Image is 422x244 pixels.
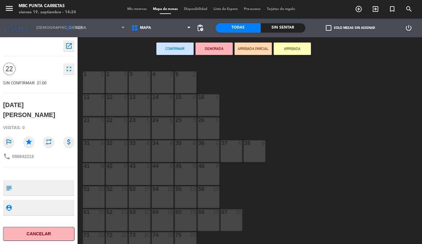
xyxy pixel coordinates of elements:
div: 23 [129,117,130,123]
span: Tarjetas de regalo [264,7,298,11]
div: 10 [121,186,128,192]
i: search [405,5,413,13]
div: 5 [170,117,173,123]
div: 42 [106,163,107,169]
div: 33 [129,140,130,146]
div: 62 [106,209,107,215]
div: MBC Punta Carretas [19,3,76,9]
div: 15 [190,209,196,215]
i: open_in_new [65,42,73,50]
div: 4 [101,94,105,100]
span: Mapa [140,26,151,30]
div: 43 [129,163,130,169]
div: Sin sentar [261,23,306,33]
div: 4 [193,94,196,100]
div: 8 [170,163,173,169]
div: 6 [193,140,196,146]
button: Cancelar [3,227,74,241]
span: SIN CONFIRMAR [3,80,35,85]
i: star [23,136,34,147]
i: power_settings_new [405,24,412,32]
span: Pre-acceso [241,7,264,11]
div: 45 [175,163,176,169]
div: 20 [98,232,105,238]
div: Todas [216,23,261,33]
span: 098842219 [12,154,34,159]
button: ARRIBADA [274,43,311,55]
div: 5 [101,117,105,123]
i: exit_to_app [372,5,379,13]
div: Visitas: 0 [3,122,74,133]
div: [DATE][PERSON_NAME] [3,100,74,120]
div: viernes 19. septiembre - 14:24 [19,9,76,16]
div: 2 [106,71,107,77]
div: 10 [98,186,105,192]
i: phone [3,153,11,160]
div: 75 [175,232,176,238]
div: 5 [147,117,150,123]
button: Confirmar [156,43,194,55]
div: 13 [129,94,130,100]
div: 6 [216,140,219,146]
span: Mapa de mesas [150,7,181,11]
i: turned_in_not [388,5,396,13]
span: 22 [3,63,16,75]
div: 31 [83,140,84,146]
i: repeat [43,136,54,147]
div: 8 [216,163,219,169]
div: 15 [175,94,176,100]
div: 12 [106,94,107,100]
div: 2 [147,71,150,77]
div: 10 [167,186,173,192]
div: 8 [101,163,105,169]
div: 71 [83,232,84,238]
div: 32 [106,140,107,146]
div: 41 [83,163,84,169]
div: 2 [193,71,196,77]
i: menu [5,4,14,13]
div: 24 [152,117,153,123]
div: 6 [239,140,242,146]
div: 6 [170,140,173,146]
div: 2 [101,71,105,77]
div: 22 [106,117,107,123]
div: 20 [167,232,173,238]
div: 54 [152,186,153,192]
div: 2 [124,71,128,77]
div: 74 [152,232,153,238]
div: 15 [144,209,150,215]
div: 2 [170,71,173,77]
div: 63 [129,209,130,215]
i: outlined_flag [3,136,14,147]
div: 4 [216,94,219,100]
div: 20 [121,232,128,238]
i: arrow_drop_down [53,24,61,32]
div: 55 [175,186,176,192]
div: 4 [124,94,128,100]
div: 15 [236,209,242,215]
div: 64 [152,209,153,215]
span: Mis reservas [124,7,150,11]
div: 10 [213,186,219,192]
div: 65 [175,209,176,215]
span: Lista de Espera [210,7,241,11]
i: subject [5,184,12,191]
i: add_circle_outline [355,5,362,13]
span: check_box_outline_blank [326,25,331,31]
div: 15 [121,209,128,215]
div: 61 [83,209,84,215]
div: 15 [213,209,219,215]
label: Solo mesas sin asignar [326,25,375,31]
div: 4 [147,94,150,100]
div: 8 [124,163,128,169]
div: 34 [152,140,153,146]
i: fullscreen [65,65,73,73]
div: 6 [101,140,105,146]
div: 8 [193,163,196,169]
div: 5 [175,71,176,77]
